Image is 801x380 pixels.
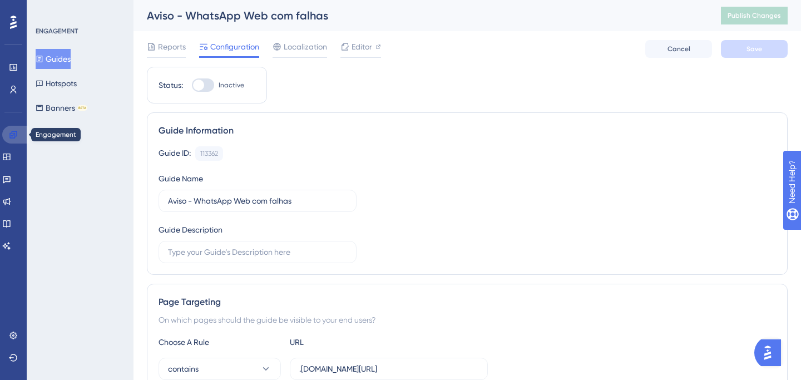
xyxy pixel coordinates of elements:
[290,335,412,349] div: URL
[77,105,87,111] div: BETA
[159,78,183,92] div: Status:
[645,40,712,58] button: Cancel
[721,7,788,24] button: Publish Changes
[210,40,259,53] span: Configuration
[36,73,77,93] button: Hotspots
[284,40,327,53] span: Localization
[754,336,788,369] iframe: UserGuiding AI Assistant Launcher
[159,172,203,185] div: Guide Name
[159,335,281,349] div: Choose A Rule
[352,40,372,53] span: Editor
[746,45,762,53] span: Save
[36,122,73,142] button: Themes
[200,149,218,158] div: 113362
[159,223,222,236] div: Guide Description
[36,98,87,118] button: BannersBETA
[158,40,186,53] span: Reports
[219,81,244,90] span: Inactive
[168,195,347,207] input: Type your Guide’s Name here
[26,3,70,16] span: Need Help?
[168,246,347,258] input: Type your Guide’s Description here
[168,362,199,376] span: contains
[159,313,776,327] div: On which pages should the guide be visible to your end users?
[159,358,281,380] button: contains
[36,27,78,36] div: ENGAGEMENT
[36,49,71,69] button: Guides
[159,146,191,161] div: Guide ID:
[667,45,690,53] span: Cancel
[147,8,693,23] div: Aviso - WhatsApp Web com falhas
[159,295,776,309] div: Page Targeting
[159,124,776,137] div: Guide Information
[299,363,478,375] input: yourwebsite.com/path
[728,11,781,20] span: Publish Changes
[721,40,788,58] button: Save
